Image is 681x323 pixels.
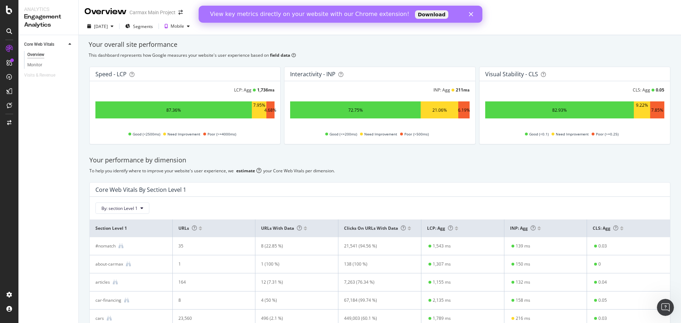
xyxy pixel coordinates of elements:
[95,315,104,322] div: cars
[516,261,530,267] div: 150 ms
[199,6,482,23] iframe: Intercom live chat banner
[270,6,277,11] div: Close
[344,279,408,285] div: 7,263 (76.34 %)
[178,243,243,249] div: 35
[27,51,44,59] div: Overview
[330,130,357,138] span: Good (<=200ms)
[261,261,325,267] div: 1 (100 %)
[236,168,255,174] div: estimate
[364,130,397,138] span: Need Improvement
[344,315,408,322] div: 449,003 (60.1 %)
[598,297,607,303] div: 0.05
[261,279,325,285] div: 12 (7.31 %)
[596,130,619,138] span: Poor (>=0.25)
[433,243,451,249] div: 1,543 ms
[633,87,650,93] div: CLS: Agg
[510,225,536,231] span: INP: Agg
[178,315,243,322] div: 23,560
[95,279,110,285] div: articles
[344,243,408,249] div: 21,541 (94.56 %)
[290,71,336,78] div: Interactivity - INP
[122,21,156,32] button: Segments
[95,243,116,249] div: #nomatch
[270,52,290,58] b: field data
[516,279,530,285] div: 132 ms
[516,243,530,249] div: 139 ms
[593,225,618,231] span: CLS: Agg
[24,72,55,79] div: Visits & Revenue
[636,102,648,118] div: 9.22%
[433,279,451,285] div: 1,155 ms
[657,299,674,316] iframe: Intercom live chat
[24,13,73,29] div: Engagement Analytics
[178,297,243,303] div: 8
[516,315,530,322] div: 216 ms
[27,51,73,59] a: Overview
[95,71,127,78] div: Speed - LCP
[656,87,664,93] div: 0.05
[556,130,589,138] span: Need Improvement
[133,130,160,138] span: Good (<2500ms)
[89,156,670,165] div: Your performance by dimension
[598,315,607,322] div: 0.03
[348,107,363,113] div: 72.75%
[24,72,62,79] a: Visits & Revenue
[178,261,243,267] div: 1
[529,130,549,138] span: Good (<0.1)
[95,186,186,193] div: Core Web Vitals By section Level 1
[264,107,276,113] div: 4.68%
[552,107,567,113] div: 82.93%
[427,225,453,231] span: LCP: Agg
[27,61,73,69] a: Monitor
[261,243,325,249] div: 8 (22.85 %)
[598,279,607,285] div: 0.04
[27,61,42,69] div: Monitor
[84,21,116,32] button: [DATE]
[133,23,153,29] span: Segments
[234,87,251,93] div: LCP: Agg
[166,107,181,113] div: 87.36%
[178,279,243,285] div: 164
[178,225,197,231] span: URLs
[257,87,275,93] div: 1,736 ms
[89,52,671,58] div: This dashboard represents how Google measures your website's user experience based on
[485,71,538,78] div: Visual Stability - CLS
[516,297,530,303] div: 158 ms
[89,168,670,174] div: To help you identify where to improve your website's user experience, we your Core Web Vitals per...
[344,261,408,267] div: 138 (100 %)
[94,23,108,29] div: [DATE]
[404,130,429,138] span: Poor (>500ms)
[24,41,54,48] div: Core Web Vitals
[433,297,451,303] div: 2,135 ms
[95,202,149,214] button: By: section Level 1
[101,205,138,211] span: By: section Level 1
[261,297,325,303] div: 4 (50 %)
[84,6,127,18] div: Overview
[24,41,66,48] a: Core Web Vitals
[651,107,663,113] div: 7.85%
[344,225,406,231] span: Clicks on URLs with data
[129,9,176,16] div: Carmax Main Project
[178,10,183,15] div: arrow-right-arrow-left
[162,21,193,32] button: Mobile
[171,24,184,28] div: Mobile
[24,6,73,13] div: Analytics
[89,40,671,49] div: Your overall site performance
[167,130,200,138] span: Need Improvement
[433,87,450,93] div: INP: Agg
[95,225,165,232] span: section Level 1
[433,315,451,322] div: 1,789 ms
[598,261,601,267] div: 0
[433,261,451,267] div: 1,307 ms
[261,225,302,231] span: URLs with data
[261,315,325,322] div: 496 (2.1 %)
[95,297,121,303] div: car-financing
[253,102,265,118] div: 7.95%
[207,130,236,138] span: Poor (>=4000ms)
[344,297,408,303] div: 67,184 (99.74 %)
[598,243,607,249] div: 0.03
[458,107,470,113] div: 6.19%
[95,261,123,267] div: about-carmax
